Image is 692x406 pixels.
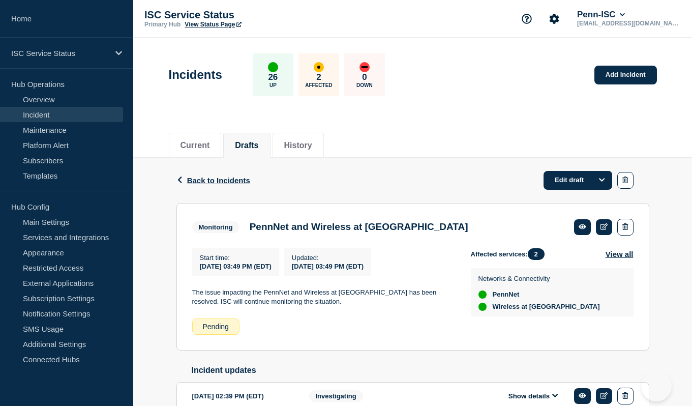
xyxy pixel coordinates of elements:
div: [DATE] 02:39 PM (EDT) [192,388,294,404]
a: View Status Page [185,21,241,28]
button: Options [592,171,612,189]
p: Primary Hub [144,21,180,28]
button: Current [180,141,210,150]
p: Networks & Connectivity [478,275,600,282]
button: View all [606,248,634,260]
h2: Incident updates [192,366,649,375]
p: ISC Service Status [11,49,109,57]
div: up [478,291,487,299]
p: 2 [316,72,321,82]
span: Investigating [309,390,363,402]
iframe: Help Scout Beacon - Open [641,371,672,401]
div: up [478,303,487,311]
button: Account settings [544,8,565,30]
button: History [284,141,312,150]
div: down [359,62,370,72]
h1: Incidents [169,68,222,82]
span: Affected services: [471,248,550,260]
p: ISC Service Status [144,9,348,21]
div: [DATE] 03:49 PM (EDT) [292,262,364,270]
p: Affected [305,82,332,88]
span: 2 [528,248,545,260]
span: PennNet [493,291,520,299]
div: Pending [192,318,239,335]
button: Back to Incidents [176,176,250,185]
span: Wireless at [GEOGRAPHIC_DATA] [493,303,600,311]
p: 0 [362,72,367,82]
div: up [268,62,278,72]
p: [EMAIL_ADDRESS][DOMAIN_NAME] [575,20,681,27]
p: Updated : [292,254,364,262]
button: Drafts [235,141,258,150]
a: Add incident [594,66,657,84]
h3: PennNet and Wireless at [GEOGRAPHIC_DATA] [250,221,468,233]
button: Show details [505,392,561,400]
p: The issue impacting the PennNet and Wireless at [GEOGRAPHIC_DATA] has been resolved. ISC will con... [192,288,455,307]
a: Edit draft [544,171,612,190]
div: affected [314,62,324,72]
p: Start time : [200,254,272,262]
p: Down [356,82,373,88]
span: Back to Incidents [187,176,250,185]
button: Support [516,8,537,30]
button: Penn-ISC [575,10,627,20]
p: Up [269,82,277,88]
span: Monitoring [192,221,239,233]
span: [DATE] 03:49 PM (EDT) [200,263,272,270]
p: 26 [268,72,278,82]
